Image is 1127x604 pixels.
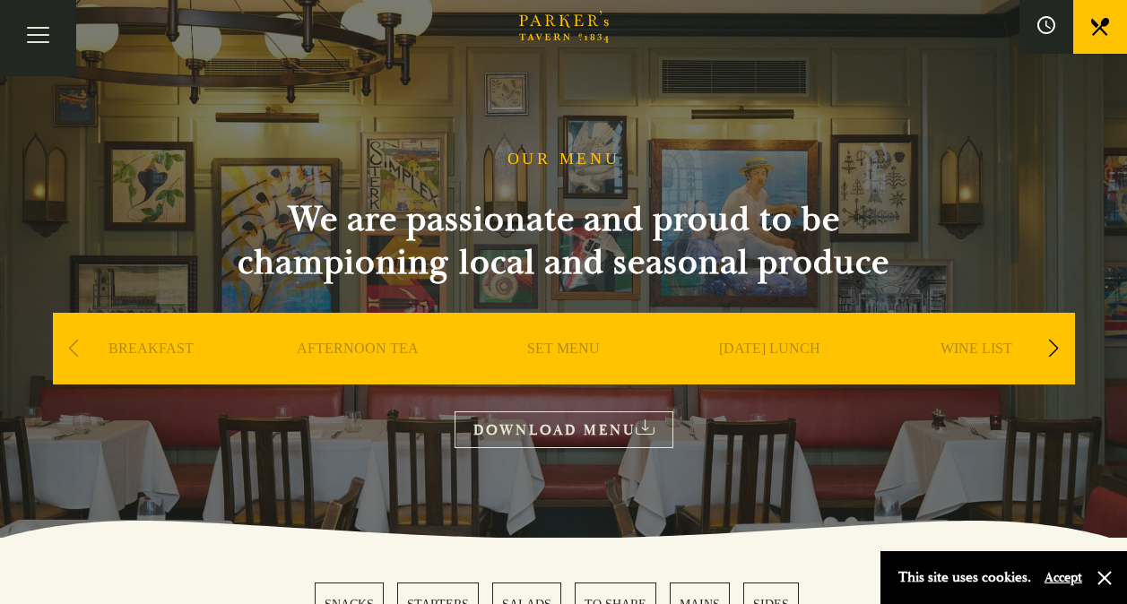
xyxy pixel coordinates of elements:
[941,340,1012,411] a: WINE LIST
[898,565,1031,591] p: This site uses cookies.
[1045,569,1082,586] button: Accept
[465,313,663,438] div: 3 / 9
[62,329,86,368] div: Previous slide
[527,340,600,411] a: SET MENU
[1096,569,1114,587] button: Close and accept
[205,198,923,284] h2: We are passionate and proud to be championing local and seasonal produce
[507,150,620,169] h1: OUR MENU
[455,411,673,448] a: DOWNLOAD MENU
[53,313,250,438] div: 1 / 9
[878,313,1075,438] div: 5 / 9
[672,313,869,438] div: 4 / 9
[259,313,456,438] div: 2 / 9
[297,340,419,411] a: AFTERNOON TEA
[719,340,820,411] a: [DATE] LUNCH
[1042,329,1066,368] div: Next slide
[108,340,194,411] a: BREAKFAST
